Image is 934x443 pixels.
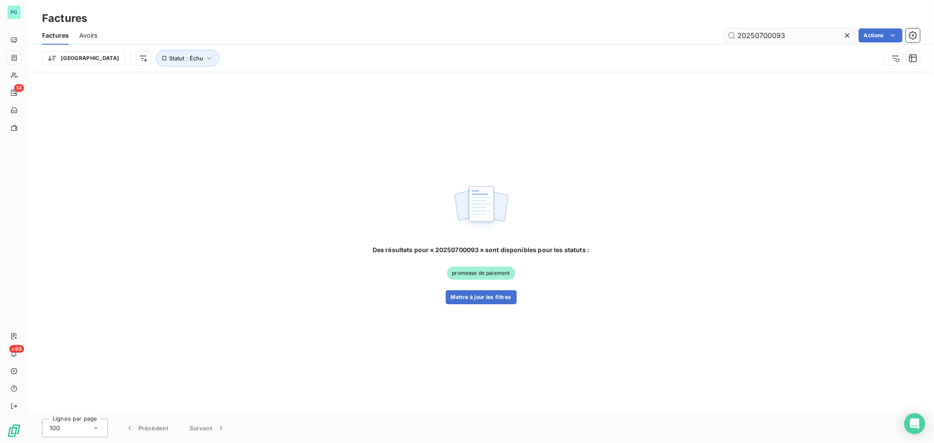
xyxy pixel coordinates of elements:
div: PG [7,5,21,19]
span: +99 [9,345,24,353]
span: promesse de paiement [447,267,515,280]
button: Précédent [115,419,179,437]
span: Des résultats pour « 20250700093 » sont disponibles pour les statuts : [373,246,590,254]
div: Open Intercom Messenger [904,413,925,434]
button: Mettre à jour les filtres [446,290,517,304]
input: Rechercher [724,28,855,42]
button: Suivant [179,419,236,437]
button: Actions [859,28,902,42]
span: Statut : Échu [169,55,203,62]
span: Factures [42,31,69,40]
button: Statut : Échu [156,50,219,67]
h3: Factures [42,11,87,26]
span: 14 [14,84,24,92]
button: [GEOGRAPHIC_DATA] [42,51,125,65]
span: 100 [49,424,60,432]
img: empty state [453,181,509,236]
img: Logo LeanPay [7,424,21,438]
span: Avoirs [79,31,97,40]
